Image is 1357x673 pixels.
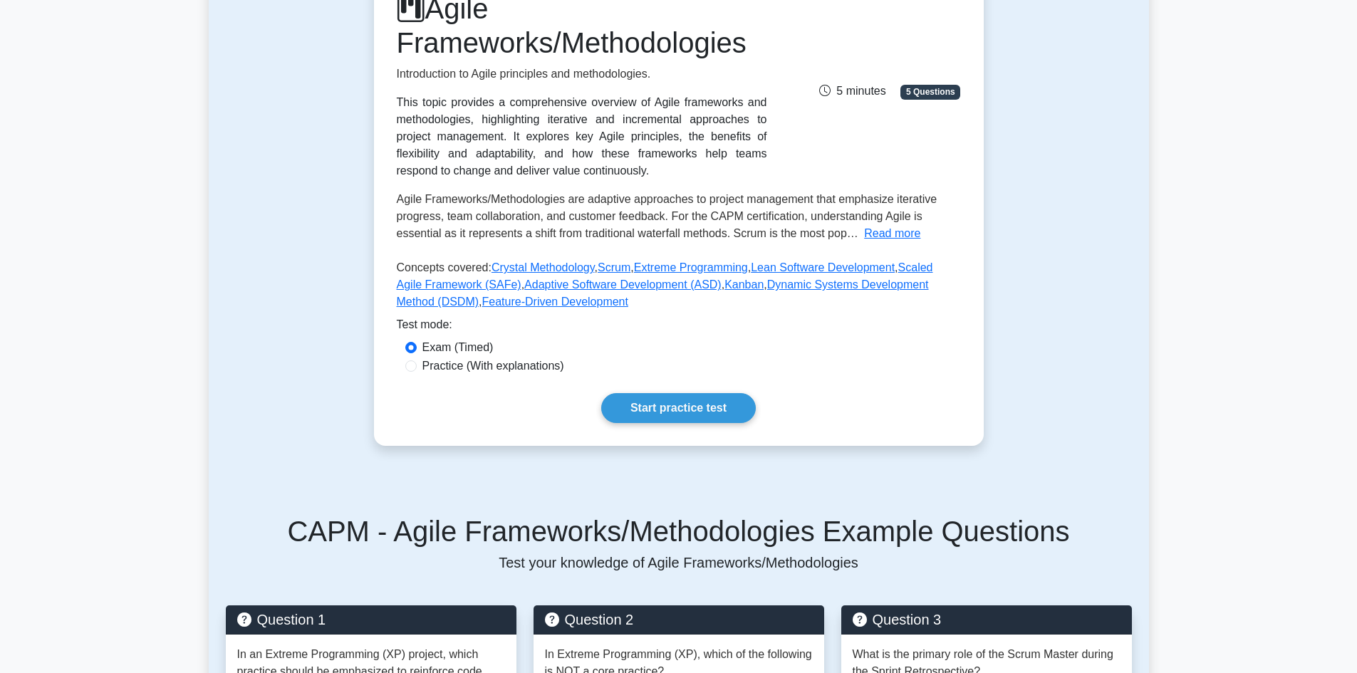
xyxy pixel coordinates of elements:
span: 5 minutes [819,85,885,97]
a: Kanban [724,278,764,291]
a: Lean Software Development [751,261,895,273]
a: Scrum [598,261,630,273]
p: Introduction to Agile principles and methodologies. [397,66,767,83]
span: 5 Questions [900,85,960,99]
a: Feature-Driven Development [482,296,628,308]
button: Read more [864,225,920,242]
p: Test your knowledge of Agile Frameworks/Methodologies [226,554,1132,571]
label: Practice (With explanations) [422,358,564,375]
a: Crystal Methodology [492,261,595,273]
a: Dynamic Systems Development Method (DSDM) [397,278,929,308]
h5: CAPM - Agile Frameworks/Methodologies Example Questions [226,514,1132,548]
a: Adaptive Software Development (ASD) [524,278,722,291]
h5: Question 3 [853,611,1121,628]
label: Exam (Timed) [422,339,494,356]
a: Extreme Programming [634,261,748,273]
div: Test mode: [397,316,961,339]
p: Concepts covered: , , , , , , , , [397,259,961,316]
h5: Question 1 [237,611,505,628]
div: This topic provides a comprehensive overview of Agile frameworks and methodologies, highlighting ... [397,94,767,179]
span: Agile Frameworks/Methodologies are adaptive approaches to project management that emphasize itera... [397,193,937,239]
h5: Question 2 [545,611,813,628]
a: Start practice test [601,393,756,423]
